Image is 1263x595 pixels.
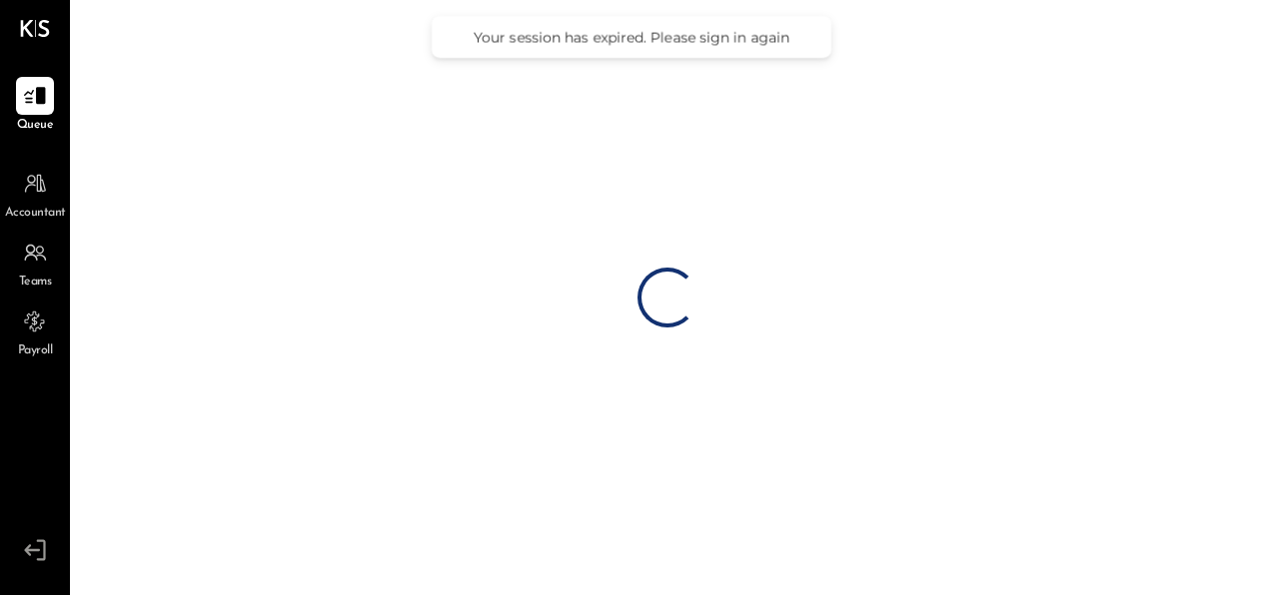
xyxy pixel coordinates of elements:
[1,165,69,223] a: Accountant
[1,302,69,360] a: Payroll
[1,234,69,292] a: Teams
[19,274,52,292] span: Teams
[18,342,53,360] span: Payroll
[452,28,811,46] div: Your session has expired. Please sign in again
[5,205,66,223] span: Accountant
[1,77,69,135] a: Queue
[17,117,54,135] span: Queue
